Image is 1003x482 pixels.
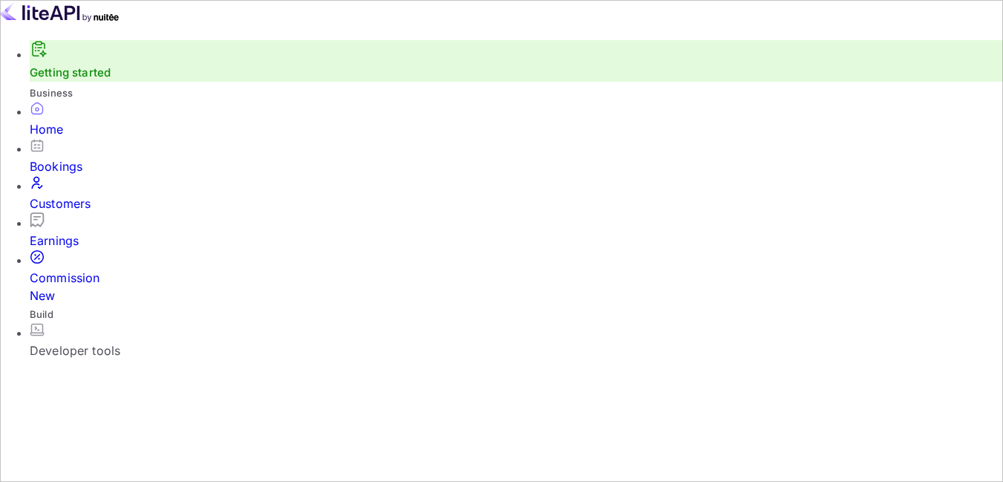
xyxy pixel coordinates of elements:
[30,157,1003,175] div: Bookings
[30,120,1003,138] div: Home
[30,342,1003,359] div: Developer tools
[30,65,111,79] a: Getting started
[30,308,53,320] span: Build
[30,232,1003,250] div: Earnings
[30,138,1003,175] a: Bookings
[30,250,1003,304] a: CommissionNew
[30,287,1003,304] div: New
[30,40,1003,82] div: Getting started
[30,269,1003,304] div: Commission
[30,195,1003,212] div: Customers
[30,101,1003,138] a: Home
[30,175,1003,212] a: Customers
[30,212,1003,250] a: Earnings
[30,87,73,99] span: Business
